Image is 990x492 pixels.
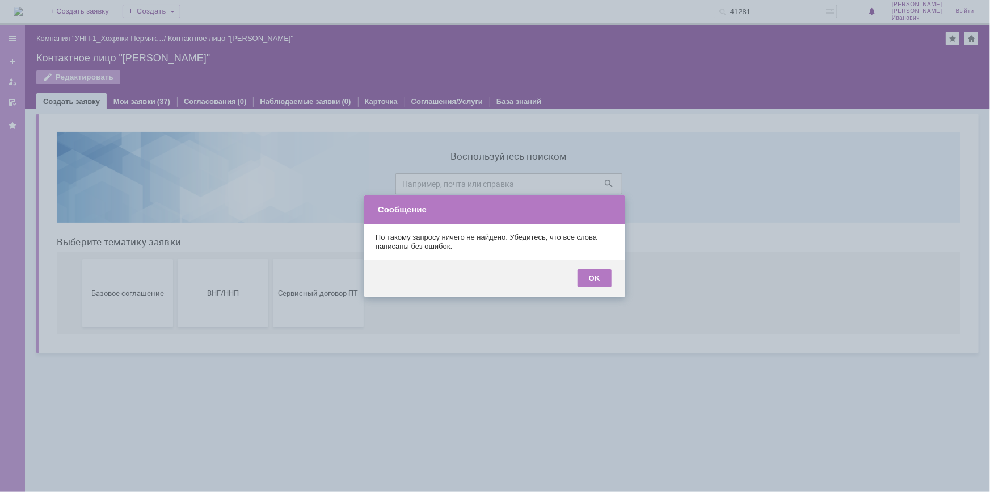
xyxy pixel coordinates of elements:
[348,51,575,72] input: Например, почта или справка
[9,114,913,125] header: Выберите тематику заявки
[35,136,125,205] button: Базовое соглашение
[376,233,614,251] div: По такому запросу ничего не найдено. Убедитесь, что все слова написаны без ошибок.
[229,166,313,174] span: Сервисный договор ПТ
[133,166,217,174] span: ВНГ/ННП
[38,166,122,174] span: Базовое соглашение
[225,136,316,205] button: Сервисный договор ПТ
[130,136,221,205] button: ВНГ/ННП
[364,195,625,224] div: Сообщение
[348,28,575,39] label: Воспользуйтесь поиском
